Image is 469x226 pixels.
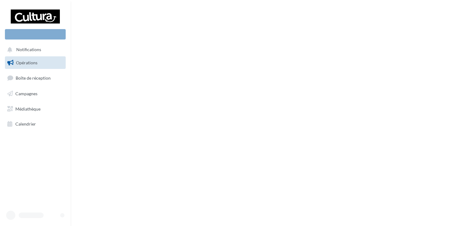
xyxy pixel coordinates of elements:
a: Opérations [4,56,67,69]
a: Médiathèque [4,103,67,115]
div: Nouvelle campagne [5,29,66,40]
span: Opérations [16,60,37,65]
span: Médiathèque [15,106,41,111]
a: Boîte de réception [4,71,67,85]
span: Boîte de réception [16,75,51,81]
span: Notifications [16,47,41,52]
span: Campagnes [15,91,37,96]
a: Campagnes [4,87,67,100]
a: Calendrier [4,118,67,130]
span: Calendrier [15,121,36,126]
